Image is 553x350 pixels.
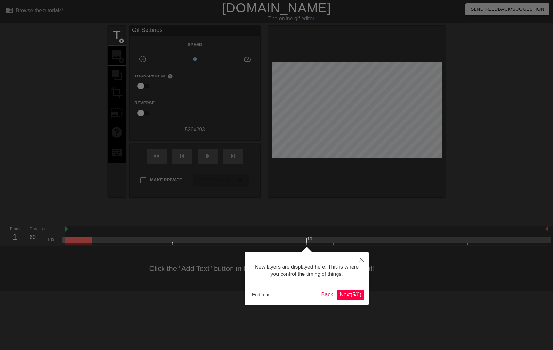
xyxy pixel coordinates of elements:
button: Close [354,252,369,267]
span: Next ( 5 / 6 ) [340,292,361,297]
button: Back [319,290,336,300]
div: New layers are displayed here. This is where you control the timing of things. [250,257,364,285]
button: End tour [250,290,272,300]
button: Next [337,290,364,300]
